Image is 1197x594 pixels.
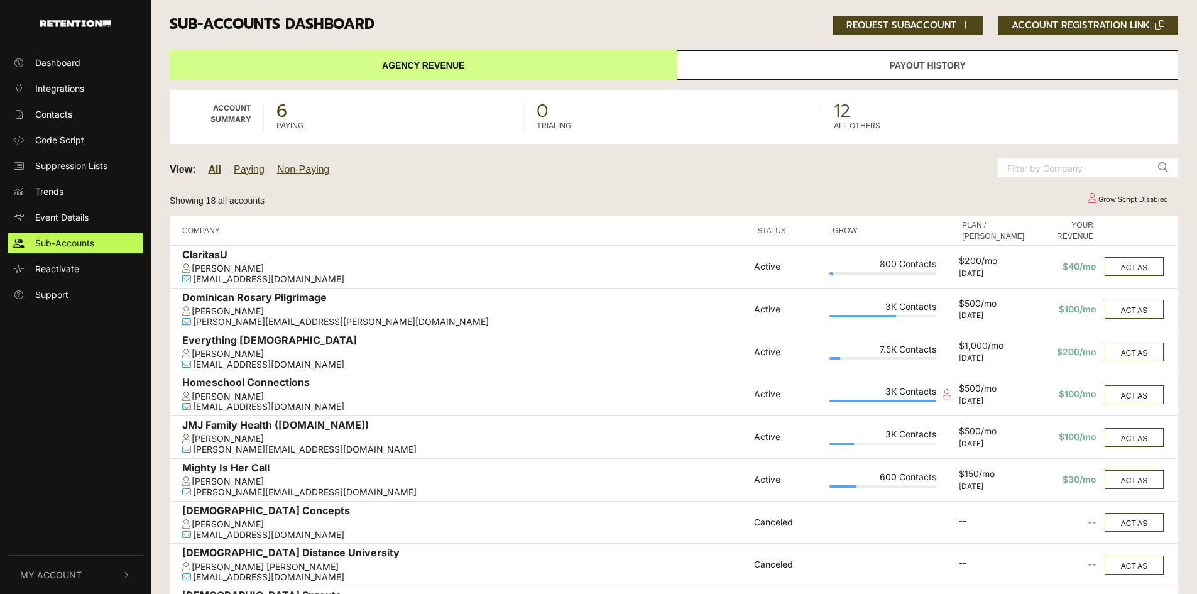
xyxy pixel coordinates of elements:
div: [PERSON_NAME] [182,392,748,402]
td: Account Summary [170,90,264,144]
div: [DATE] [959,439,1027,448]
img: Retention.com [40,20,111,27]
button: ACT AS [1105,343,1164,361]
label: TRIALING [537,120,571,131]
span: Support [35,288,68,301]
div: [PERSON_NAME] [182,306,748,317]
a: All [209,164,221,175]
div: 3K Contacts [829,387,936,400]
div: [EMAIL_ADDRESS][DOMAIN_NAME] [182,572,748,583]
button: ACT AS [1105,428,1164,447]
div: [PERSON_NAME] [182,519,748,530]
div: $500/mo [959,299,1027,312]
div: 800 Contacts [829,259,936,272]
div: [DATE] [959,354,1027,363]
td: $100/mo [1030,288,1100,331]
div: JMJ Family Health ([DOMAIN_NAME]) [182,419,748,434]
a: Agency Revenue [170,50,677,80]
h3: Sub-accounts Dashboard [170,16,1178,35]
span: 12 [834,102,1166,120]
th: YOUR REVENUE [1030,216,1100,246]
a: Event Details [8,207,143,228]
div: -- [959,558,1027,571]
div: Everything [DEMOGRAPHIC_DATA] [182,334,748,349]
div: [EMAIL_ADDRESS][DOMAIN_NAME] [182,360,748,370]
a: Trends [8,181,143,202]
div: -- [959,516,1027,529]
a: Contacts [8,104,143,124]
a: Non-Paying [277,164,330,175]
span: Dashboard [35,56,80,69]
td: Active [751,416,826,459]
div: [DEMOGRAPHIC_DATA] Distance University [182,547,748,561]
span: Reactivate [35,262,79,275]
th: GROW [826,216,939,246]
span: Trends [35,185,63,198]
td: $100/mo [1030,416,1100,459]
button: ACCOUNT REGISTRATION LINK [998,16,1178,35]
div: [PERSON_NAME][EMAIL_ADDRESS][PERSON_NAME][DOMAIN_NAME] [182,317,748,327]
span: Contacts [35,107,72,121]
div: Dominican Rosary Pilgrimage [182,292,748,306]
div: Homeschool Connections [182,377,748,391]
i: Collection script disabled [943,389,951,399]
td: $200/mo [1030,331,1100,373]
a: Dashboard [8,52,143,73]
button: ACT AS [1105,513,1164,532]
label: PAYING [276,120,303,131]
label: ALL OTHERS [834,120,880,131]
a: Support [8,284,143,305]
div: 7.5K Contacts [829,344,936,358]
td: $30/mo [1030,458,1100,501]
a: Suppression Lists [8,155,143,176]
div: [DEMOGRAPHIC_DATA] Concepts [182,505,748,519]
a: Payout History [677,50,1178,80]
div: Plan Usage: 100% [829,400,936,402]
div: [PERSON_NAME] [182,476,748,487]
button: REQUEST SUBACCOUNT [833,16,983,35]
a: Paying [234,164,265,175]
td: -- [1030,544,1100,586]
div: $150/mo [959,469,1027,482]
small: Showing 18 all accounts [170,195,265,206]
div: $1,000/mo [959,341,1027,354]
span: 0 [537,102,809,120]
span: Suppression Lists [35,159,107,172]
a: Reactivate [8,258,143,279]
div: [DATE] [959,269,1027,278]
div: Plan Usage: 25% [829,485,936,488]
th: STATUS [751,216,826,246]
div: 3K Contacts [829,429,936,443]
div: [DATE] [959,397,1027,405]
div: Plan Usage: 62% [829,315,936,317]
span: Code Script [35,133,84,146]
div: ClaritasU [182,249,748,263]
span: My Account [20,568,82,581]
input: Filter by Company [998,158,1149,177]
div: 600 Contacts [829,472,936,485]
th: PLAN / [PERSON_NAME] [956,216,1030,246]
td: Active [751,373,826,416]
div: [PERSON_NAME] [182,263,748,274]
td: Canceled [751,544,826,586]
td: Active [751,458,826,501]
th: COMPANY [170,216,751,246]
div: [DATE] [959,482,1027,491]
div: [PERSON_NAME] [182,349,748,360]
span: Integrations [35,82,84,95]
strong: 6 [276,97,287,124]
div: Plan Usage: 23% [829,443,936,445]
div: $500/mo [959,383,1027,397]
td: $40/mo [1030,246,1100,289]
td: Canceled [751,501,826,544]
div: [DATE] [959,311,1027,320]
td: Active [751,331,826,373]
td: Grow Script Disabled [1076,189,1178,211]
div: [PERSON_NAME][EMAIL_ADDRESS][DOMAIN_NAME] [182,487,748,498]
div: [EMAIL_ADDRESS][DOMAIN_NAME] [182,402,748,412]
button: ACT AS [1105,300,1164,319]
a: Integrations [8,78,143,99]
button: ACT AS [1105,385,1164,404]
div: [PERSON_NAME] [PERSON_NAME] [182,562,748,573]
div: [PERSON_NAME] [182,434,748,444]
